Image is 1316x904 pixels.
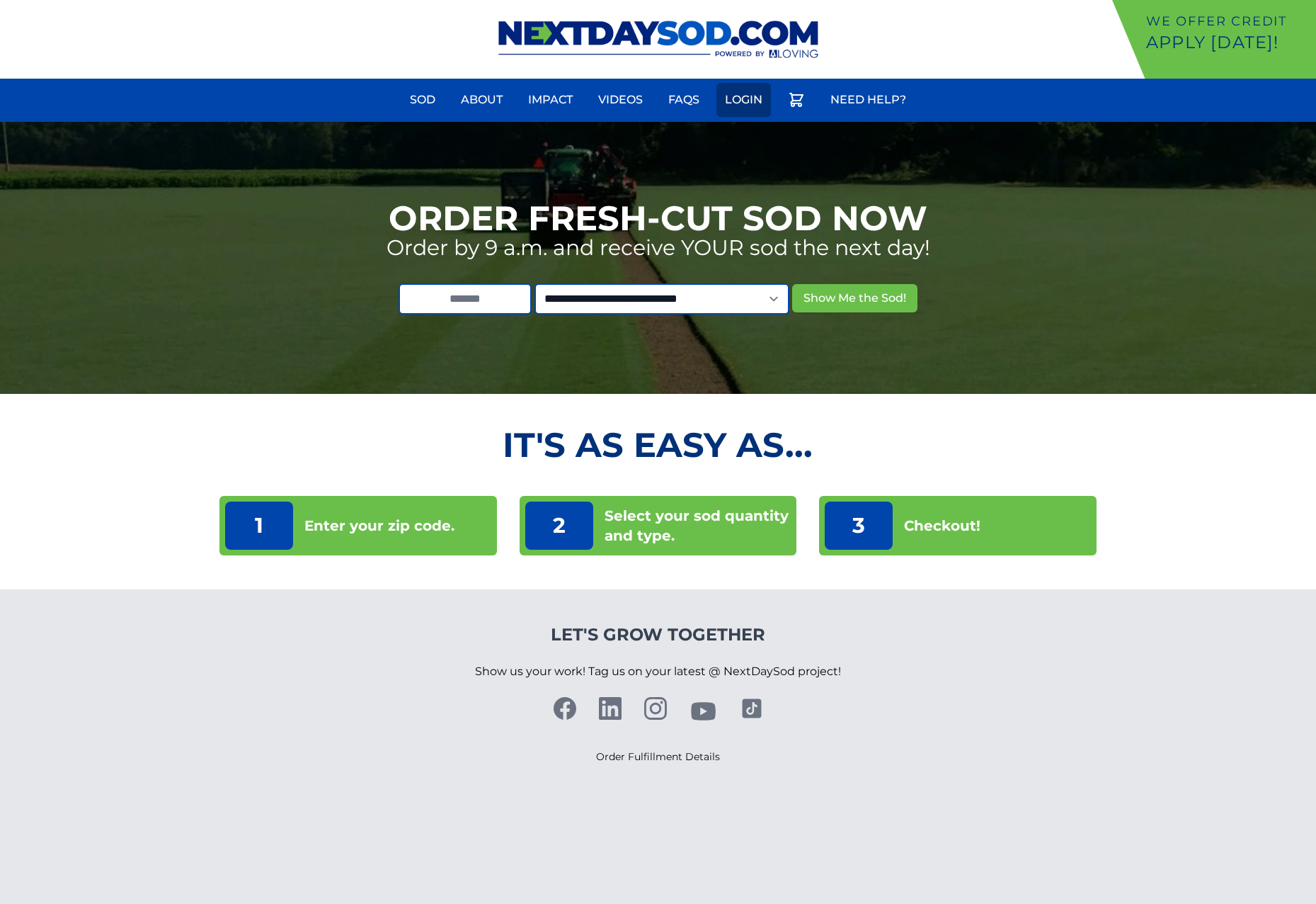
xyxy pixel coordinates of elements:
a: Need Help? [822,83,915,117]
p: Apply [DATE]! [1146,31,1310,54]
p: Enter your zip code. [304,516,454,536]
p: Checkout! [904,516,980,536]
p: Show us your work! Tag us on your latest @ NextDaySod project! [475,646,841,697]
h4: Let's Grow Together [475,623,841,646]
p: 1 [225,502,293,550]
a: Sod [401,83,444,117]
a: Order Fulfillment Details [596,750,720,763]
p: 3 [825,502,893,550]
a: Impact [520,83,581,117]
a: Videos [590,83,651,117]
button: Show Me the Sod! [792,284,917,312]
a: Login [716,83,771,117]
h2: It's as Easy As... [219,428,1097,462]
p: We offer Credit [1146,11,1310,31]
p: Order by 9 a.m. and receive YOUR sod the next day! [387,235,930,261]
p: 2 [525,502,593,550]
h1: Order Fresh-Cut Sod Now [389,201,927,235]
a: FAQs [660,83,708,117]
p: Select your sod quantity and type. [605,506,791,546]
a: About [452,83,511,117]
